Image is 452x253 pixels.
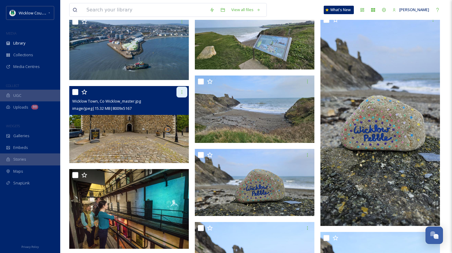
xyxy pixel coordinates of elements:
a: What's New [324,6,354,14]
span: SnapLink [13,180,30,186]
span: Maps [13,168,23,174]
span: Wicklow Town, Co Wicklow_master.jpg [72,98,141,104]
a: [PERSON_NAME] [389,4,432,16]
img: Wicklow Harbour. Mick Kelly3.jpg [69,16,189,80]
img: 20240308_142348.jpg [195,149,314,216]
span: Wicklow County Council [19,10,61,16]
img: Wicklow Gaol visit.jpg [69,169,189,249]
img: download%20(9).png [10,10,16,16]
div: 99 [31,105,38,110]
button: Open Chat [426,227,443,244]
a: Privacy Policy [21,243,39,250]
span: Privacy Policy [21,245,39,249]
span: Collections [13,52,33,58]
span: Embeds [13,145,28,150]
input: Search your library [83,3,207,17]
span: Stories [13,156,26,162]
img: 20240308_142813.jpg [195,2,314,69]
span: image/jpeg | 15.32 MB | 8009 x 5167 [72,106,132,111]
img: Wicklow Town, Co Wicklow_master.jpg [69,86,189,163]
img: 20240308_142344.jpg [320,14,440,226]
span: COLLECT [6,83,19,88]
span: Uploads [13,104,28,110]
span: WIDGETS [6,124,20,128]
img: 20240308_142512.jpg [195,76,314,143]
span: Library [13,40,25,46]
span: UGC [13,93,21,98]
span: Galleries [13,133,30,139]
span: Media Centres [13,64,40,69]
a: View all files [228,4,263,16]
span: MEDIA [6,31,17,35]
span: [PERSON_NAME] [399,7,429,12]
